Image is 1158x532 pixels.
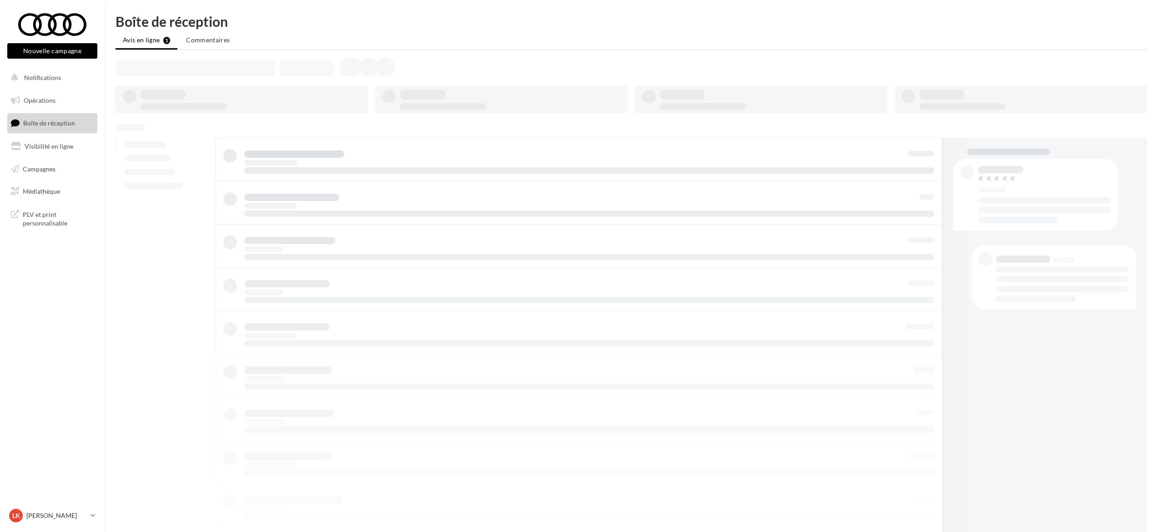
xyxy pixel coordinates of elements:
[23,165,55,172] span: Campagnes
[25,142,73,150] span: Visibilité en ligne
[24,96,55,104] span: Opérations
[5,160,99,179] a: Campagnes
[5,68,96,87] button: Notifications
[186,36,230,44] span: Commentaires
[23,187,60,195] span: Médiathèque
[5,113,99,133] a: Boîte de réception
[12,511,20,520] span: LK
[5,182,99,201] a: Médiathèque
[7,507,97,524] a: LK [PERSON_NAME]
[23,119,75,127] span: Boîte de réception
[7,43,97,59] button: Nouvelle campagne
[5,91,99,110] a: Opérations
[24,74,61,81] span: Notifications
[26,511,87,520] p: [PERSON_NAME]
[5,205,99,231] a: PLV et print personnalisable
[23,208,94,228] span: PLV et print personnalisable
[116,15,1147,28] div: Boîte de réception
[5,137,99,156] a: Visibilité en ligne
